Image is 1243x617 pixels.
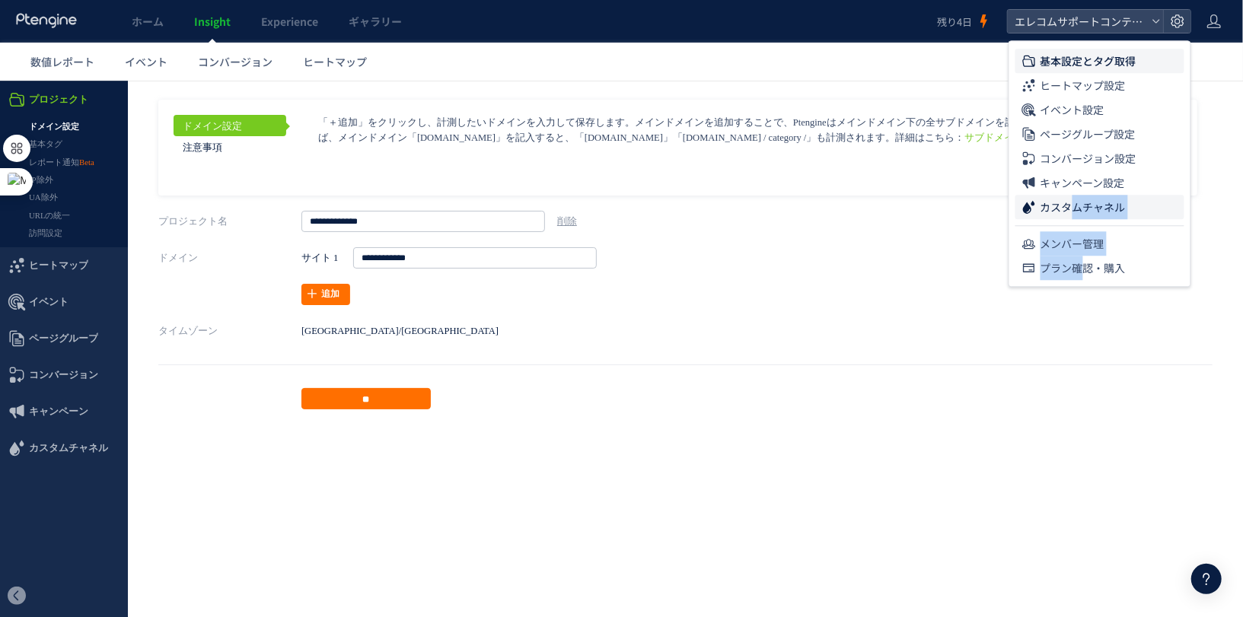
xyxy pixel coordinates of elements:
[29,313,88,349] span: キャンペーン
[301,203,350,224] a: 追加
[1041,49,1136,73] span: 基本設定とタグ取得
[1041,231,1104,256] span: メンバー管理
[194,14,231,29] span: Insight
[132,14,164,29] span: ホーム
[965,52,1104,62] a: サブドメインとメインドメイン
[29,349,108,386] span: カスタムチャネル
[303,54,367,69] span: ヒートマップ
[29,1,88,37] span: プロジェクト
[29,167,88,203] span: ヒートマップ
[1041,146,1136,170] span: コンバージョン設定
[1041,122,1136,146] span: ページグループ設定
[158,240,301,261] label: タイムゾーン
[29,276,98,313] span: コンバージョン
[301,245,499,256] span: [GEOGRAPHIC_DATA]/[GEOGRAPHIC_DATA]
[349,14,402,29] span: ギャラリー
[1041,97,1104,122] span: イベント設定
[301,167,338,188] strong: サイト 1
[174,34,286,56] a: ドメイン設定
[937,14,972,29] span: 残り4日
[158,130,301,151] label: プロジェクト名
[1010,10,1146,33] span: エレコムサポートコンテンツ
[29,240,98,276] span: ページグループ
[1041,195,1126,219] span: カスタムチャネル
[318,34,1156,65] p: 「＋追加」をクリックし、計測したいドメインを入力して保存します。メインドメインを追加することで、Ptengineはメインドメイン下の全サブドメインを計測することができます。例えば、メインドメイン...
[125,54,167,69] span: イベント
[557,135,577,146] a: 削除
[261,14,318,29] span: Experience
[1041,73,1126,97] span: ヒートマップ設定
[30,54,94,69] span: 数値レポート
[174,56,286,77] a: 注意事項
[1041,256,1126,280] span: プラン確認・購入
[29,203,69,240] span: イベント
[1041,170,1125,195] span: キャンペーン設定
[198,54,273,69] span: コンバージョン
[158,167,301,188] label: ドメイン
